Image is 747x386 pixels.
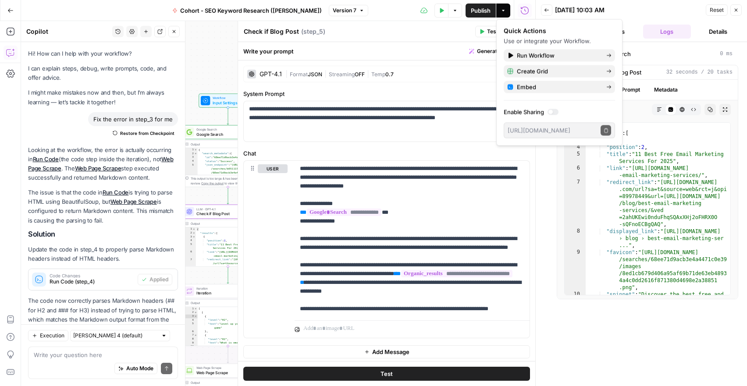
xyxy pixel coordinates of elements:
button: Restore from Checkpoint [109,128,178,138]
span: Toggle code folding, rows 3 through 6 [194,315,197,319]
span: Toggle code folding, rows 3 through 15 [192,235,196,239]
textarea: Check if Blog Post [244,27,299,36]
span: Version 7 [333,7,356,14]
button: Details [694,25,742,39]
span: Toggle code folding, rows 2 through 12 [194,152,197,156]
span: Toggle code folding, rows 1 through 745 [194,307,197,311]
div: 2 [183,231,196,235]
span: Google Search [196,131,258,137]
div: Fix the error in step_3 for me [88,112,178,126]
button: 32 seconds / 20 tasks [557,65,738,79]
span: Test [487,28,498,35]
div: 7 [183,258,196,280]
span: Restore from Checkpoint [120,130,174,137]
span: Check if Blog Post [196,211,257,216]
span: Web Page Scrape [196,365,257,370]
div: 6 [565,165,586,179]
div: 4 [565,144,586,151]
div: Quick Actions [504,27,615,35]
span: OFF [355,71,365,78]
span: Toggle code folding, rows 2 through 115 [194,311,197,315]
div: Output [191,142,257,147]
span: Applied [149,276,168,283]
span: Toggle code folding, rows 2 through 16 [192,231,196,235]
p: I might make mistakes now and then, but I’m always learning — let’s tackle it together! [28,88,178,106]
a: Run Code [103,189,128,196]
div: 2 [183,152,197,156]
span: Use or integrate your Workflow. [504,38,591,45]
p: Hi! How can I help with your workflow? [28,49,178,58]
div: WorkflowInput SettingsInputs [183,94,274,108]
span: Temp [371,71,385,78]
button: Test [475,26,502,37]
g: Edge from step_1 to step_5 [227,187,229,204]
div: 4 [183,159,197,163]
span: Add Message [372,347,409,356]
span: Iteration [196,290,257,296]
span: Cohort - SEO Keyword Research ([PERSON_NAME]) [180,6,322,15]
div: Copilot [26,27,110,36]
button: Generate with AI [466,46,530,57]
p: Looking at the workflow, the error is actually occurring in (the code step inside the iteration),... [28,145,178,183]
label: Chat [243,149,530,158]
div: 1 [183,307,197,311]
div: user [244,161,288,338]
button: Publish [466,4,496,18]
span: Web Page Scrape [196,370,257,375]
div: 32 seconds / 20 tasks [557,80,738,299]
span: Embed [517,83,599,92]
button: Auto Mode [114,363,157,374]
div: Output [191,301,257,305]
div: GPT-4.1 [260,71,282,77]
div: Output [191,221,257,226]
p: The issue is that the code in is trying to parse HTML using BeautifulSoup, but is configured to r... [28,188,178,225]
span: Toggle code folding, rows 7 through 10 [194,333,197,337]
span: Test [381,369,393,378]
div: 8 [183,337,197,341]
span: Run Code (step_4) [50,278,134,286]
button: Test [243,367,530,381]
p: Update the code in step_4 to properly parse Markdown headers instead of HTML headers. [28,245,178,263]
g: Edge from step_2 to step_3 [227,346,229,363]
span: Publish [471,6,491,15]
span: | [285,69,290,78]
div: 10 [183,345,197,349]
span: ( step_5 ) [301,27,325,36]
div: 7 [183,333,197,337]
div: 5 [565,151,586,165]
div: 1 [183,227,196,231]
span: Google Search [196,127,258,132]
span: Input Settings [213,100,242,106]
button: user [258,164,288,173]
span: 32 seconds / 20 tasks [666,68,733,76]
button: Version 7 [329,5,368,16]
button: Metadata [649,83,683,96]
div: 1 [183,148,197,152]
span: | [322,69,329,78]
span: Create Grid [517,67,599,76]
span: | [365,69,371,78]
div: 3 [183,156,197,159]
a: Run Code [33,156,59,163]
g: Edge from start to step_1 [227,108,229,125]
p: I can explain steps, debug, write prompts, code, and offer advice. [28,64,178,82]
button: Cohort - SEO Keyword Research ([PERSON_NAME]) [167,4,327,18]
a: Web Page Scrape [75,165,121,172]
div: 3 [183,315,197,319]
span: Run Workflow [517,51,599,60]
div: 10 [565,291,586,319]
h2: Solution [28,230,178,238]
p: The code now correctly parses Markdown headers (## for H2 and ### for H3) instead of trying to pa... [28,296,178,333]
span: Auto Mode [126,365,153,372]
span: LLM · GPT-4.1 [196,207,257,212]
div: 7 [565,179,586,228]
div: 3 [183,235,196,239]
button: Add Message [243,345,530,358]
span: Toggle code folding, rows 1 through 289 [194,148,197,152]
div: 5 [183,243,196,250]
span: Copy the output [201,181,224,185]
a: Web Page Scrape [28,156,174,172]
div: 4 [183,318,197,322]
span: Workflow [213,96,242,100]
span: Streaming [329,71,355,78]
